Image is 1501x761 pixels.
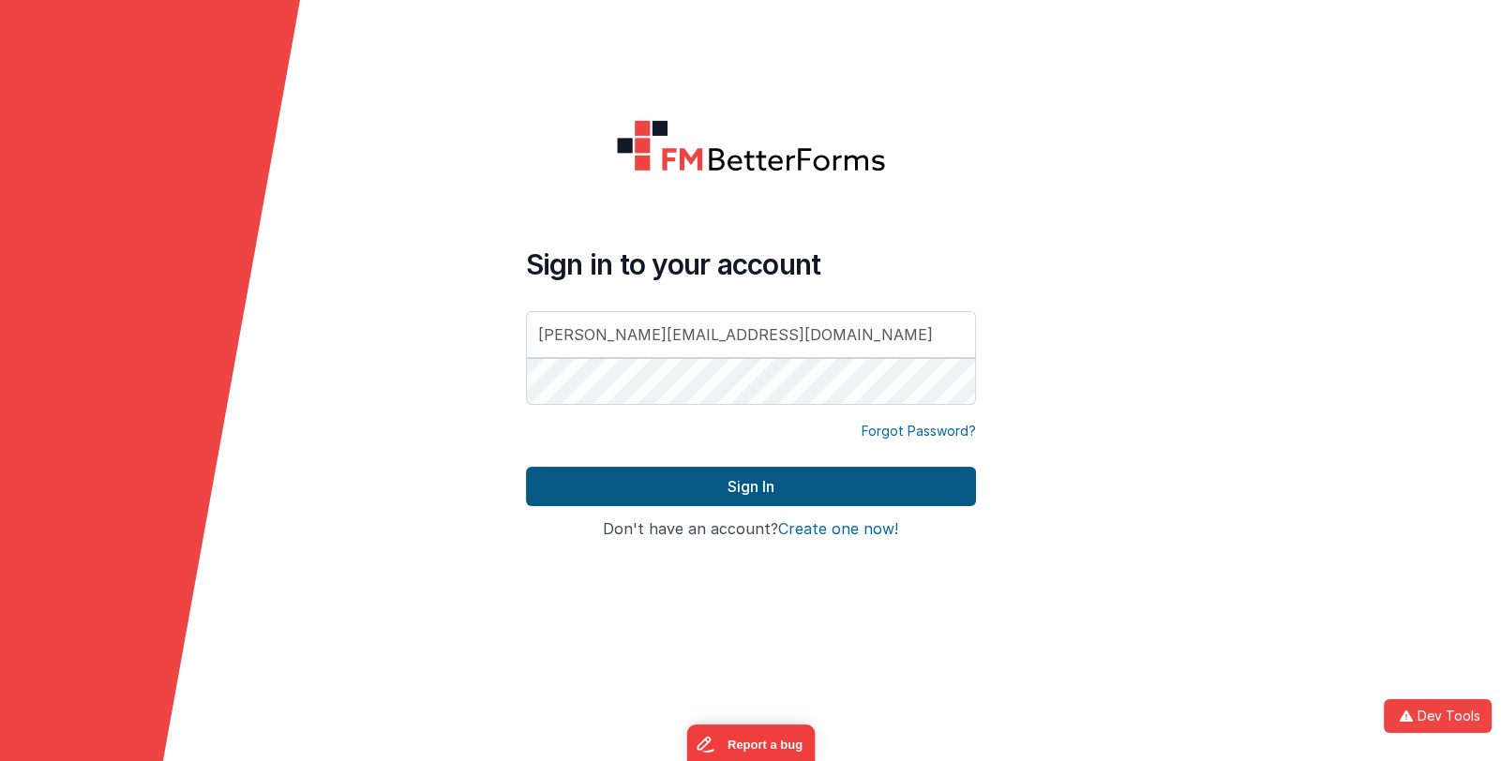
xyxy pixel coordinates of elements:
h4: Don't have an account? [526,521,976,538]
h4: Sign in to your account [526,247,976,281]
a: Forgot Password? [862,422,976,440]
button: Sign In [526,467,976,506]
button: Create one now! [778,521,898,538]
input: Email Address [526,311,976,358]
button: Dev Tools [1384,699,1492,733]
